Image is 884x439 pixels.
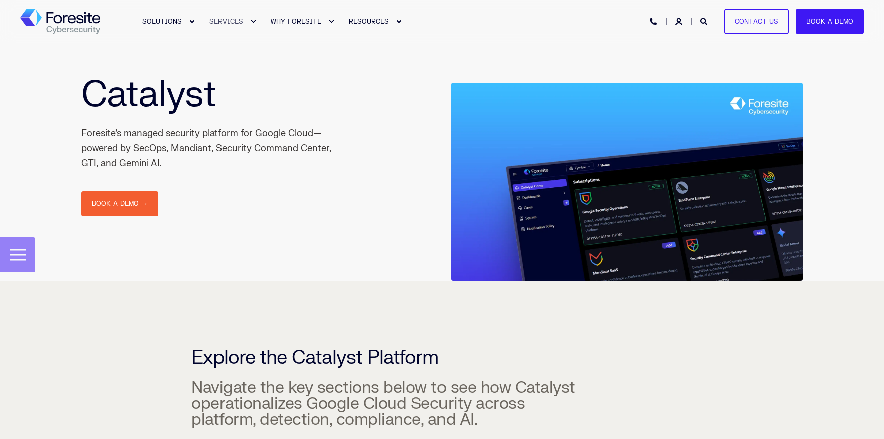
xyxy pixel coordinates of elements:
[191,278,527,367] h2: Explore the Catalyst Platform
[724,9,789,34] a: Contact Us
[250,19,256,25] div: Expand SERVICES
[81,126,332,171] div: Foresite’s managed security platform for Google Cloud—powered by SecOps, Mandiant, Security Comma...
[20,9,100,34] img: Foresite logo, a hexagon shape of blues with a directional arrow to the right hand side, and the ...
[81,191,158,217] a: Book a Demo →
[451,83,803,281] img: Foresite Catalyst
[142,17,182,25] span: SOLUTIONS
[700,17,709,25] a: Open Search
[796,9,864,34] a: Book a Demo
[396,19,402,25] div: Expand RESOURCES
[328,19,334,25] div: Expand WHY FORESITE
[81,72,216,118] span: Catalyst
[271,17,321,25] span: WHY FORESITE
[20,9,100,34] a: Back to Home
[189,19,195,25] div: Expand SOLUTIONS
[191,377,575,430] span: Navigate the key sections below to see how Catalyst operationalizes Google Cloud Security across ...
[675,17,684,25] a: Login
[349,17,389,25] span: RESOURCES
